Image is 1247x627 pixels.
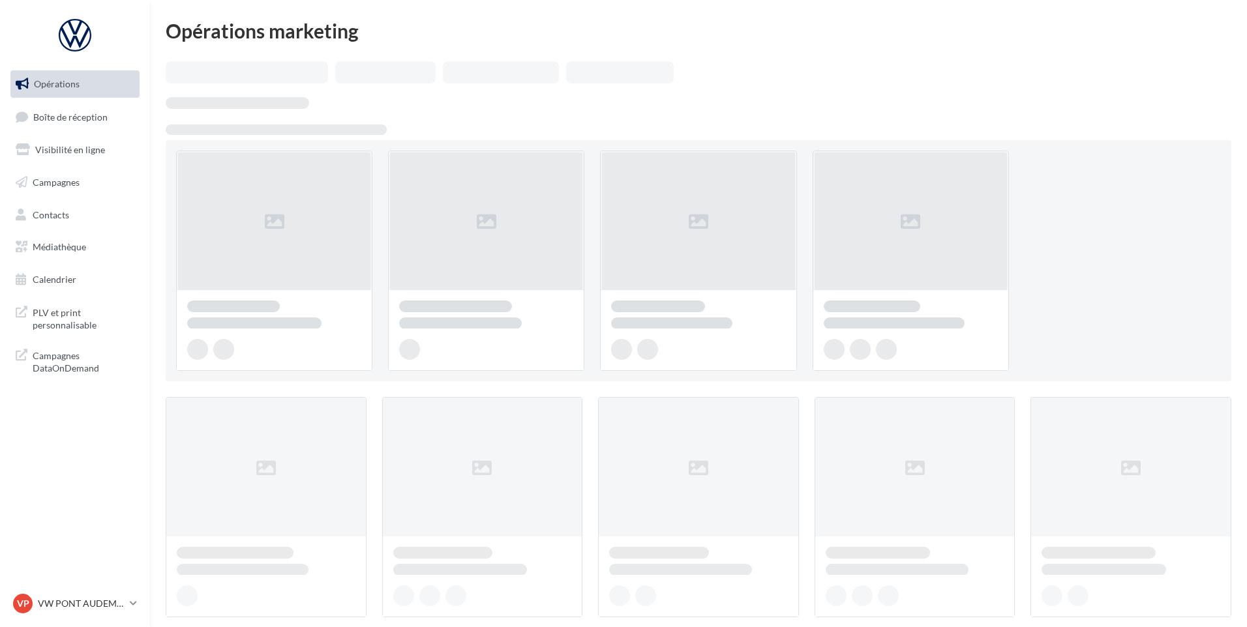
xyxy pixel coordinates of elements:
[33,304,134,332] span: PLV et print personnalisable
[33,177,80,188] span: Campagnes
[33,274,76,285] span: Calendrier
[8,342,142,380] a: Campagnes DataOnDemand
[33,111,108,122] span: Boîte de réception
[8,136,142,164] a: Visibilité en ligne
[34,78,80,89] span: Opérations
[8,201,142,229] a: Contacts
[10,591,140,616] a: VP VW PONT AUDEMER
[8,70,142,98] a: Opérations
[8,233,142,261] a: Médiathèque
[35,144,105,155] span: Visibilité en ligne
[38,597,125,610] p: VW PONT AUDEMER
[8,103,142,131] a: Boîte de réception
[33,209,69,220] span: Contacts
[33,347,134,375] span: Campagnes DataOnDemand
[166,21,1231,40] div: Opérations marketing
[8,169,142,196] a: Campagnes
[33,241,86,252] span: Médiathèque
[17,597,29,610] span: VP
[8,299,142,337] a: PLV et print personnalisable
[8,266,142,293] a: Calendrier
